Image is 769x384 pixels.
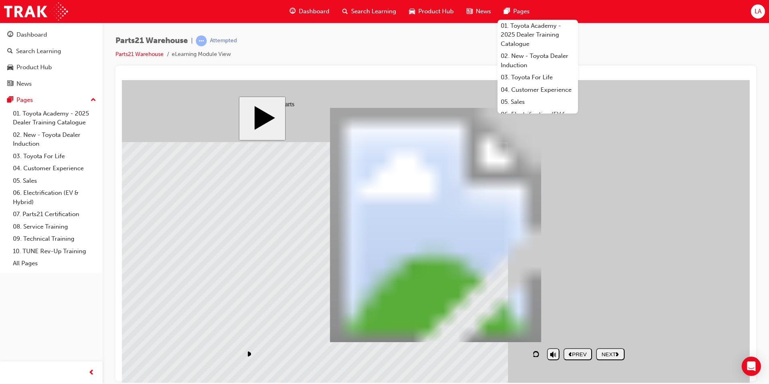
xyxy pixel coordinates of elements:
[191,36,193,45] span: |
[755,7,761,16] span: LA
[16,79,32,89] div: News
[7,97,13,104] span: pages-icon
[115,36,188,45] span: Parts21 Warehouse
[299,7,329,16] span: Dashboard
[10,208,99,221] a: 07. Parts21 Certification
[10,150,99,163] a: 03. Toyota For Life
[10,245,99,258] a: 10. TUNE Rev-Up Training
[342,6,348,17] span: search-icon
[16,95,33,105] div: Pages
[513,7,530,16] span: Pages
[115,51,164,58] a: Parts21 Warehouse
[117,17,511,287] div: Parts21Warehouse Start Course
[16,47,61,56] div: Search Learning
[210,37,237,45] div: Attempted
[10,129,99,150] a: 02. New - Toyota Dealer Induction
[751,4,765,19] button: LA
[742,357,761,376] div: Open Intercom Messenger
[467,6,473,17] span: news-icon
[10,162,99,175] a: 04. Customer Experience
[7,64,13,71] span: car-icon
[10,257,99,270] a: All Pages
[418,7,454,16] span: Product Hub
[498,84,578,96] a: 04. Customer Experience
[409,6,415,17] span: car-icon
[10,175,99,187] a: 05. Sales
[7,48,13,55] span: search-icon
[172,50,231,59] li: eLearning Module View
[283,3,336,20] a: guage-iconDashboard
[3,76,99,91] a: News
[7,81,13,88] span: news-icon
[10,187,99,208] a: 06. Electrification (EV & Hybrid)
[10,107,99,129] a: 01. Toyota Academy - 2025 Dealer Training Catalogue
[196,35,207,46] span: learningRecordVerb_ATTEMPT-icon
[3,44,99,59] a: Search Learning
[498,71,578,84] a: 03. Toyota For Life
[504,6,510,17] span: pages-icon
[498,50,578,71] a: 02. New - Toyota Dealer Induction
[336,3,403,20] a: search-iconSearch Learning
[290,6,296,17] span: guage-icon
[498,20,578,50] a: 01. Toyota Academy - 2025 Dealer Training Catalogue
[3,93,99,107] button: Pages
[7,31,13,39] span: guage-icon
[4,2,68,21] img: Trak
[88,368,95,378] span: prev-icon
[351,7,396,16] span: Search Learning
[117,17,164,60] button: Start
[90,95,96,105] span: up-icon
[10,233,99,245] a: 09. Technical Training
[498,3,536,20] a: pages-iconPages
[476,7,491,16] span: News
[3,60,99,75] a: Product Hub
[3,27,99,42] a: Dashboard
[3,26,99,93] button: DashboardSearch LearningProduct HubNews
[16,30,47,39] div: Dashboard
[498,96,578,108] a: 05. Sales
[498,108,578,130] a: 06. Electrification (EV & Hybrid)
[403,3,460,20] a: car-iconProduct Hub
[10,221,99,233] a: 08. Service Training
[16,63,52,72] div: Product Hub
[460,3,498,20] a: news-iconNews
